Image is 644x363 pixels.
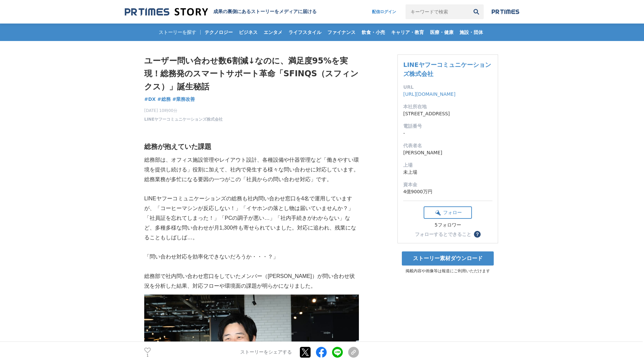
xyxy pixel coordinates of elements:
span: エンタメ [261,29,285,35]
dd: [STREET_ADDRESS] [403,110,492,117]
a: ビジネス [236,24,260,41]
h2: 成果の裏側にあるストーリーをメディアに届ける [213,9,317,15]
span: 飲食・小売 [359,29,388,35]
a: LINEヤフーコミュニケーションズ株式会社 [403,61,491,77]
a: 成果の裏側にあるストーリーをメディアに届ける 成果の裏側にあるストーリーをメディアに届ける [125,7,317,16]
dd: 4億9000万円 [403,188,492,195]
p: 総務業務が多忙になる要因の一つがこの「社員からの問い合わせ対応」です。 [144,175,359,185]
span: ビジネス [236,29,260,35]
button: ？ [474,231,481,238]
a: テクノロジー [202,24,235,41]
p: 総務部で社内問い合わせ窓口をしていたメンバー（[PERSON_NAME]）が問い合わせ状況を分析した結果、対応フローや環境面の課題が明らかになりました。 [144,272,359,291]
a: キャリア・教育 [388,24,427,41]
a: ストーリー素材ダウンロード [402,251,494,266]
span: 医療・健康 [427,29,456,35]
a: 医療・健康 [427,24,456,41]
span: ファイナンス [325,29,358,35]
dt: 資本金 [403,181,492,188]
p: LINEヤフーコミュニケーションズの総務も社内問い合わせ窓口を4名で運用していますが、「コーヒーマシンが反応しない！」「イヤホンの落とし物は届いていませんか？」「社員証を忘れてしまった！」「PC... [144,194,359,242]
p: 総務部は、オフィス施設管理やレイアウト設計、各種設備や什器管理など「働きやすい環境を提供し続ける」役割に加えて、社内で発生する様々な問い合わせに対応しています。 [144,155,359,175]
a: #総務 [157,96,171,103]
span: 施設・団体 [457,29,486,35]
p: ストーリーをシェアする [240,350,292,356]
dd: - [403,130,492,137]
a: 施設・団体 [457,24,486,41]
img: prtimes [492,9,519,14]
input: キーワードで検索 [406,4,469,19]
a: #DX [144,96,156,103]
p: 「問い合わせ対応を効率化できないだろうか・・・？」 [144,252,359,262]
a: [URL][DOMAIN_NAME] [403,91,455,97]
p: 掲載内容や画像等は報道にご利用いただけます [397,268,498,274]
a: LINEヤフーコミュニケーションズ株式会社 [144,116,223,122]
button: 検索 [469,4,484,19]
span: #業務改善 [172,96,195,102]
span: ？ [475,232,480,237]
span: #DX [144,96,156,102]
dt: 電話番号 [403,123,492,130]
dt: URL [403,84,492,91]
span: #総務 [157,96,171,102]
div: 5フォロワー [424,222,472,228]
a: ライフスタイル [286,24,324,41]
a: ファイナンス [325,24,358,41]
dt: 本社所在地 [403,103,492,110]
dd: 未上場 [403,169,492,176]
span: テクノロジー [202,29,235,35]
a: 飲食・小売 [359,24,388,41]
a: エンタメ [261,24,285,41]
span: [DATE] 10時00分 [144,108,223,114]
div: フォローするとできること [415,232,471,237]
strong: 総務が抱えていた課題 [144,143,211,150]
img: 成果の裏側にあるストーリーをメディアに届ける [125,7,208,16]
span: キャリア・教育 [388,29,427,35]
dd: [PERSON_NAME] [403,149,492,156]
dt: 代表者名 [403,142,492,149]
a: #業務改善 [172,96,195,103]
a: 配信ログイン [365,4,403,19]
p: 1 [144,354,151,357]
span: ライフスタイル [286,29,324,35]
dt: 上場 [403,162,492,169]
button: フォロー [424,206,472,219]
h1: ユーザー問い合わせ数6割減↓なのに、満足度95%を実現！総務発のスマートサポート革命「SFINQS（スフィンクス）」誕生秘話 [144,54,359,93]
